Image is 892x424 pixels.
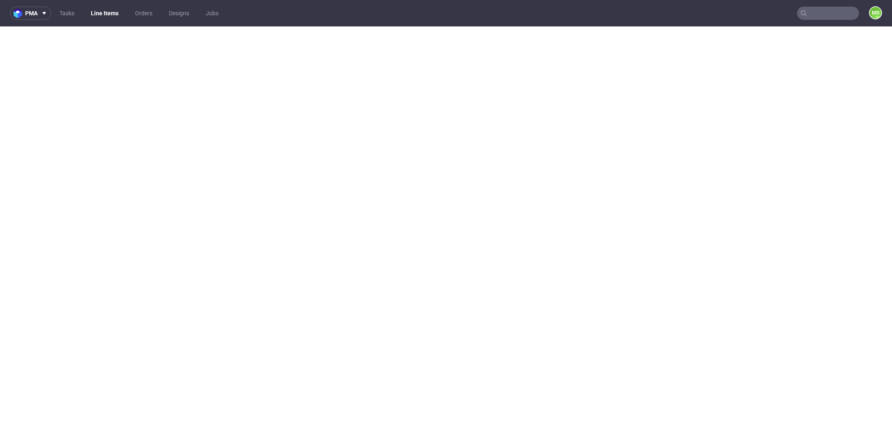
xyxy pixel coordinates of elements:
a: Tasks [55,7,79,20]
a: Jobs [201,7,223,20]
img: logo [14,9,25,18]
a: Orders [130,7,157,20]
a: Line Items [86,7,123,20]
figcaption: MS [870,7,881,19]
span: pma [25,10,38,16]
a: Designs [164,7,194,20]
button: pma [10,7,51,20]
